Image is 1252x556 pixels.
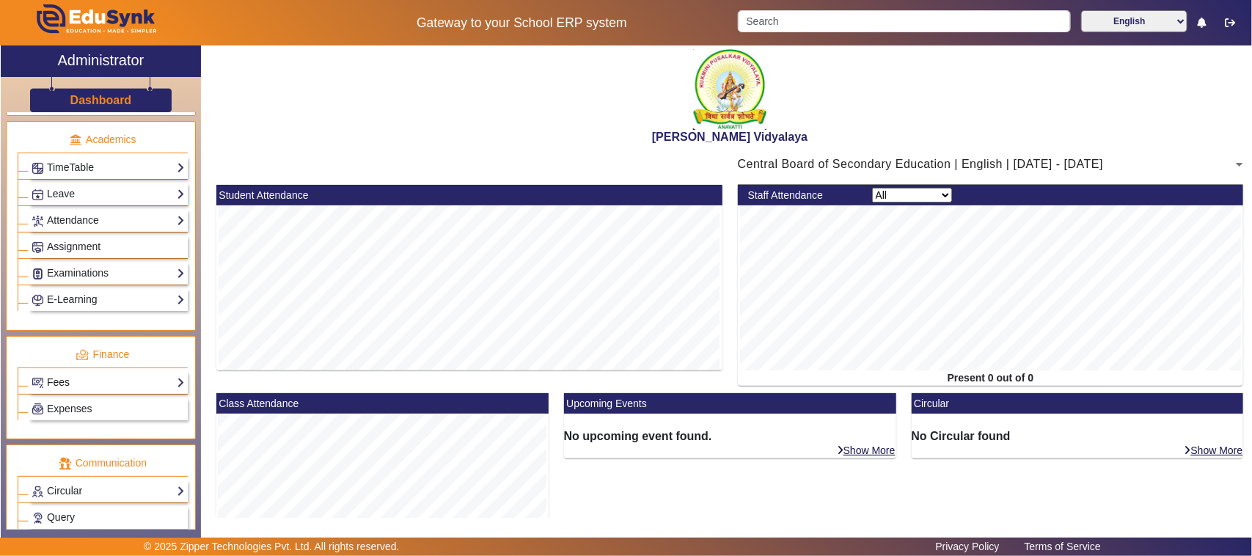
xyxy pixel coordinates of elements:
[32,238,185,255] a: Assignment
[216,185,722,205] mat-card-header: Student Attendance
[70,93,132,107] h3: Dashboard
[693,49,766,130] img: 1f9ccde3-ca7c-4581-b515-4fcda2067381
[32,513,43,524] img: Support-tickets.png
[216,393,549,414] mat-card-header: Class Attendance
[59,457,72,470] img: communication.png
[32,403,43,414] img: Payroll.png
[912,429,1244,443] h6: No Circular found
[740,188,864,203] div: Staff Attendance
[32,509,185,526] a: Query
[18,347,188,362] p: Finance
[912,393,1244,414] mat-card-header: Circular
[738,370,1244,386] div: Present 0 out of 0
[738,10,1070,32] input: Search
[32,400,185,417] a: Expenses
[1,45,201,77] a: Administrator
[18,132,188,147] p: Academics
[47,511,75,523] span: Query
[69,133,82,147] img: academic.png
[564,393,896,414] mat-card-header: Upcoming Events
[47,241,100,252] span: Assignment
[738,158,1104,170] span: Central Board of Secondary Education | English | [DATE] - [DATE]
[836,444,896,457] a: Show More
[1017,537,1108,556] a: Terms of Service
[929,537,1007,556] a: Privacy Policy
[18,456,188,471] p: Communication
[208,130,1251,144] h2: [PERSON_NAME] Vidyalaya
[70,92,133,108] a: Dashboard
[57,51,144,69] h2: Administrator
[144,539,400,555] p: © 2025 Zipper Technologies Pvt. Ltd. All rights reserved.
[321,15,722,31] h5: Gateway to your School ERP system
[76,348,89,362] img: finance.png
[564,429,896,443] h6: No upcoming event found.
[47,403,92,414] span: Expenses
[1184,444,1244,457] a: Show More
[32,242,43,253] img: Assignments.png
